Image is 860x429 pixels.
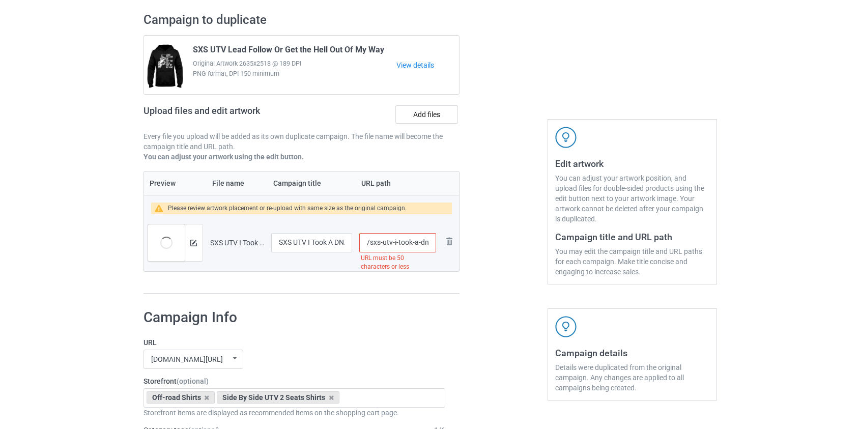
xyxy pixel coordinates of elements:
[193,59,397,69] span: Original Artwork 2635x2518 @ 189 DPI
[555,316,577,337] img: svg+xml;base64,PD94bWwgdmVyc2lvbj0iMS4wIiBlbmNvZGluZz0iVVRGLTgiPz4KPHN2ZyB3aWR0aD0iNDJweCIgaGVpZ2...
[555,246,709,277] div: You may edit the campaign title and URL paths for each campaign. Make title concise and engaging ...
[144,12,460,28] h2: Campaign to duplicate
[359,252,436,273] div: URL must be 50 characters or less
[217,391,339,404] div: Side By Side UTV 2 Seats Shirts
[396,60,459,70] a: View details
[210,238,264,248] div: SXS UTV I Took A DNA Test Turns Out I'm 100 The Crazy Man In That SXS.png
[190,240,197,246] img: svg+xml;base64,PD94bWwgdmVyc2lvbj0iMS4wIiBlbmNvZGluZz0iVVRGLTgiPz4KPHN2ZyB3aWR0aD0iMTRweCIgaGVpZ2...
[177,377,209,385] span: (optional)
[268,171,356,195] th: Campaign title
[555,158,709,169] h3: Edit artwork
[193,69,397,79] span: PNG format, DPI 150 minimum
[555,173,709,224] div: You can adjust your artwork position, and upload files for double-sided products using the edit b...
[356,171,439,195] th: URL path
[147,391,215,404] div: Off-road Shirts
[151,356,223,363] div: [DOMAIN_NAME][URL]
[395,105,458,124] label: Add files
[168,203,407,214] div: Please review artwork placement or re-upload with same size as the original campaign.
[144,308,446,327] h1: Campaign Info
[144,408,446,418] div: Storefront items are displayed as recommended items on the shopping cart page.
[207,171,268,195] th: File name
[144,131,460,152] p: Every file you upload will be added as its own duplicate campaign. The file name will become the ...
[555,347,709,359] h3: Campaign details
[144,105,333,124] h2: Upload files and edit artwork
[555,127,577,148] img: svg+xml;base64,PD94bWwgdmVyc2lvbj0iMS4wIiBlbmNvZGluZz0iVVRGLTgiPz4KPHN2ZyB3aWR0aD0iNDJweCIgaGVpZ2...
[144,153,304,161] b: You can adjust your artwork using the edit button.
[155,205,168,212] img: warning
[193,45,384,59] span: SXS UTV Lead Follow Or Get the Hell Out Of My Way
[443,235,455,247] img: svg+xml;base64,PD94bWwgdmVyc2lvbj0iMS4wIiBlbmNvZGluZz0iVVRGLTgiPz4KPHN2ZyB3aWR0aD0iMjhweCIgaGVpZ2...
[144,337,446,348] label: URL
[555,362,709,393] div: Details were duplicated from the original campaign. Any changes are applied to all campaigns bein...
[144,376,446,386] label: Storefront
[144,171,207,195] th: Preview
[555,231,709,243] h3: Campaign title and URL path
